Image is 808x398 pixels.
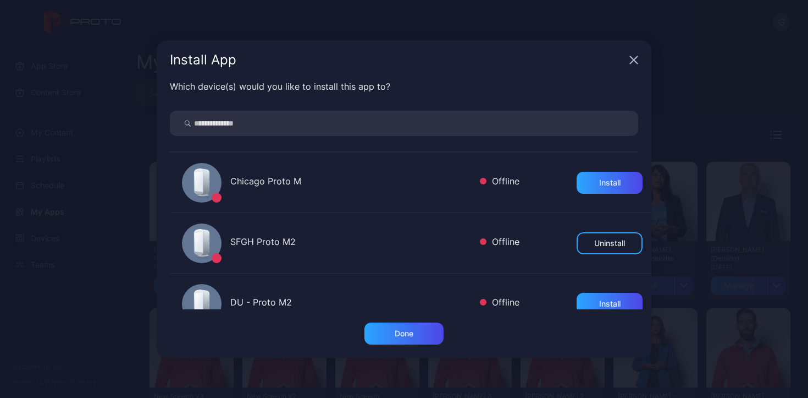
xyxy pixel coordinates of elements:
[599,299,621,308] div: Install
[364,323,444,345] button: Done
[230,175,471,190] div: Chicago Proto M
[480,175,519,190] div: Offline
[594,239,625,248] div: Uninstall
[577,232,643,254] button: Uninstall
[599,178,621,187] div: Install
[230,235,471,251] div: SFGH Proto M2
[577,293,643,315] button: Install
[170,53,625,67] div: Install App
[577,172,643,194] button: Install
[170,80,638,93] div: Which device(s) would you like to install this app to?
[395,329,413,338] div: Done
[480,235,519,251] div: Offline
[480,296,519,312] div: Offline
[230,296,471,312] div: DU - Proto M2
